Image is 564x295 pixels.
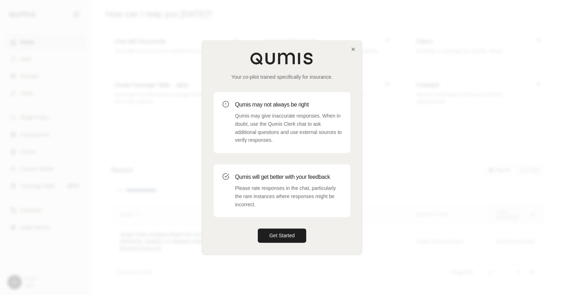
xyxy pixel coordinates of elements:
[250,52,314,65] img: Qumis Logo
[235,100,342,109] h3: Qumis may not always be right
[258,229,306,243] button: Get Started
[214,73,350,81] p: Your co-pilot trained specifically for insurance.
[235,112,342,144] p: Qumis may give inaccurate responses. When in doubt, use the Qumis Clerk chat to ask additional qu...
[235,184,342,208] p: Please rate responses in the chat, particularly the rare instances where responses might be incor...
[235,173,342,181] h3: Qumis will get better with your feedback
